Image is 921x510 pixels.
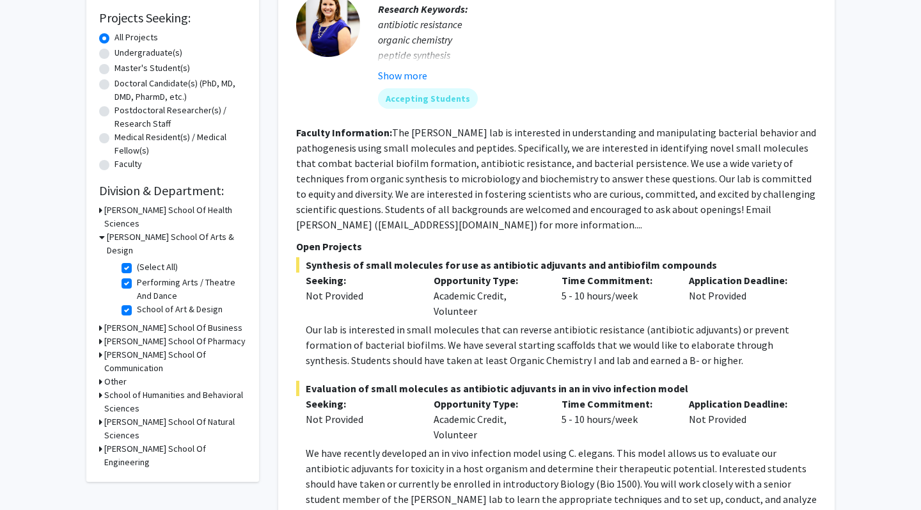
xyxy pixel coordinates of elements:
[137,276,243,303] label: Performing Arts / Theatre And Dance
[306,396,414,411] p: Seeking:
[114,46,182,60] label: Undergraduate(s)
[562,396,670,411] p: Time Commitment:
[689,273,798,288] p: Application Deadline:
[679,396,807,442] div: Not Provided
[104,415,246,442] h3: [PERSON_NAME] School Of Natural Sciences
[562,273,670,288] p: Time Commitment:
[99,183,246,198] h2: Division & Department:
[434,396,542,411] p: Opportunity Type:
[114,77,246,104] label: Doctoral Candidate(s) (PhD, MD, DMD, PharmD, etc.)
[378,3,468,15] b: Research Keywords:
[296,126,392,139] b: Faculty Information:
[114,157,142,171] label: Faculty
[296,381,817,396] span: Evaluation of small molecules as antibiotic adjuvants in an in vivo infection model
[296,126,816,231] fg-read-more: The [PERSON_NAME] lab is interested in understanding and manipulating bacterial behavior and path...
[114,61,190,75] label: Master's Student(s)
[296,257,817,273] span: Synthesis of small molecules for use as antibiotic adjuvants and antibiofilm compounds
[306,411,414,427] div: Not Provided
[378,17,817,124] div: antibiotic resistance organic chemistry peptide synthesis MRSA drug repurposing biochemistry chem...
[114,131,246,157] label: Medical Resident(s) / Medical Fellow(s)
[424,396,552,442] div: Academic Credit, Volunteer
[104,348,246,375] h3: [PERSON_NAME] School Of Communication
[552,396,680,442] div: 5 - 10 hours/week
[378,88,478,109] mat-chip: Accepting Students
[114,31,158,44] label: All Projects
[137,260,178,274] label: (Select All)
[306,288,414,303] div: Not Provided
[689,396,798,411] p: Application Deadline:
[679,273,807,319] div: Not Provided
[107,230,246,257] h3: [PERSON_NAME] School Of Arts & Design
[104,335,246,348] h3: [PERSON_NAME] School Of Pharmacy
[104,321,242,335] h3: [PERSON_NAME] School Of Business
[104,442,246,469] h3: [PERSON_NAME] School Of Engineering
[99,10,246,26] h2: Projects Seeking:
[378,68,427,83] button: Show more
[114,104,246,131] label: Postdoctoral Researcher(s) / Research Staff
[306,322,817,368] p: Our lab is interested in small molecules that can reverse antibiotic resistance (antibiotic adjuv...
[104,388,246,415] h3: School of Humanities and Behavioral Sciences
[306,273,414,288] p: Seeking:
[137,303,223,316] label: School of Art & Design
[552,273,680,319] div: 5 - 10 hours/week
[424,273,552,319] div: Academic Credit, Volunteer
[434,273,542,288] p: Opportunity Type:
[104,375,127,388] h3: Other
[296,239,817,254] p: Open Projects
[10,452,54,500] iframe: Chat
[104,203,246,230] h3: [PERSON_NAME] School Of Health Sciences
